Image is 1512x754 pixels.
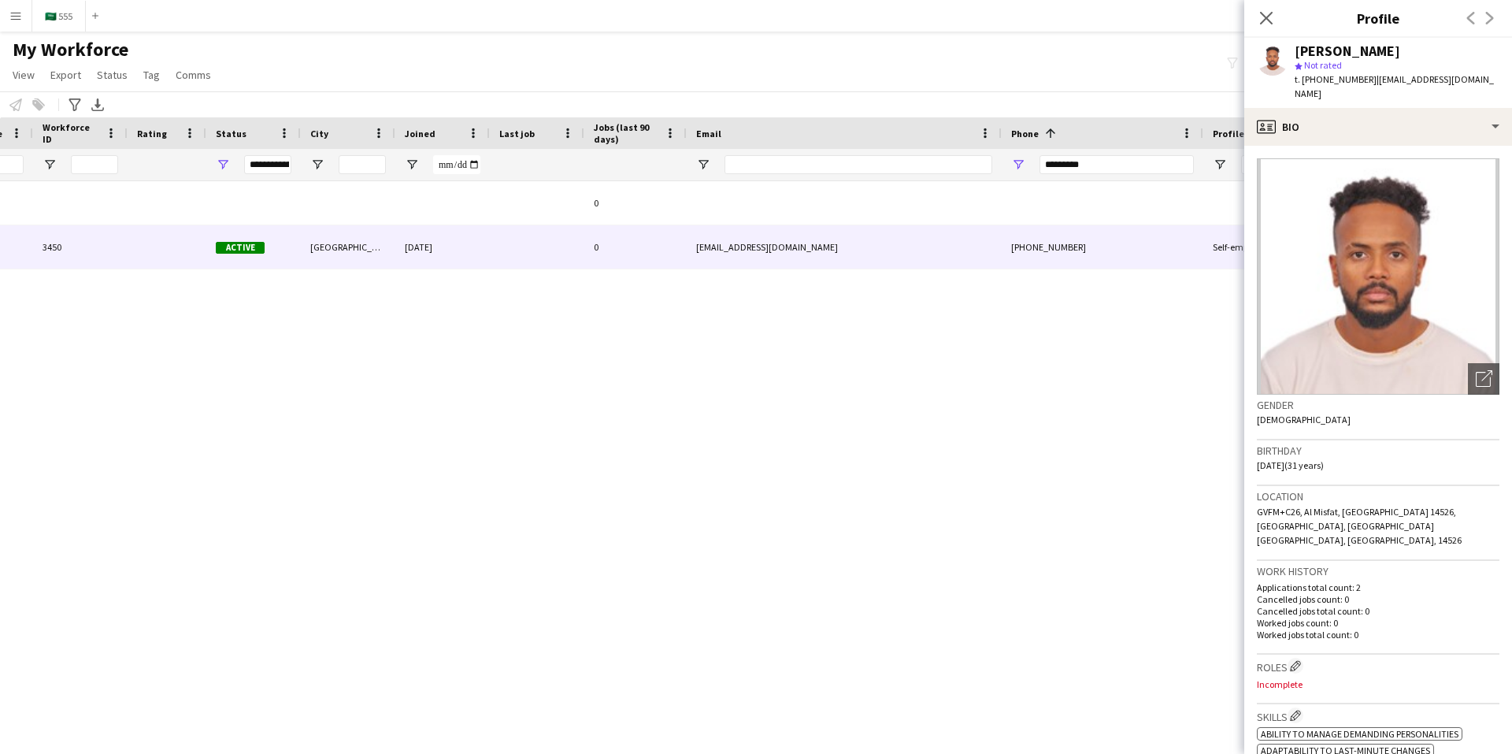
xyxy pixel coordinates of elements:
[1011,128,1039,139] span: Phone
[1257,158,1499,395] img: Crew avatar or photo
[13,38,128,61] span: My Workforce
[137,65,166,85] a: Tag
[310,158,324,172] button: Open Filter Menu
[405,158,419,172] button: Open Filter Menu
[1011,158,1025,172] button: Open Filter Menu
[301,225,395,269] div: [GEOGRAPHIC_DATA]
[1257,506,1462,546] span: GVFM+C26, Al Misfat, [GEOGRAPHIC_DATA] 14526, [GEOGRAPHIC_DATA], [GEOGRAPHIC_DATA] [GEOGRAPHIC_DA...
[1241,155,1295,174] input: Profile Filter Input
[687,225,1002,269] div: [EMAIL_ADDRESS][DOMAIN_NAME]
[1257,678,1499,690] p: Incomplete
[1257,414,1351,425] span: [DEMOGRAPHIC_DATA]
[13,68,35,82] span: View
[1257,708,1499,724] h3: Skills
[724,155,992,174] input: Email Filter Input
[433,155,480,174] input: Joined Filter Input
[97,68,128,82] span: Status
[6,65,41,85] a: View
[1257,593,1499,605] p: Cancelled jobs count: 0
[1213,128,1244,139] span: Profile
[584,225,687,269] div: 0
[137,128,167,139] span: Rating
[310,128,328,139] span: City
[594,121,658,145] span: Jobs (last 90 days)
[1261,728,1458,740] span: Ability to manage demanding personalities
[169,65,217,85] a: Comms
[1213,158,1227,172] button: Open Filter Menu
[65,95,84,114] app-action-btn: Advanced filters
[584,181,687,225] div: 0
[1295,73,1377,85] span: t. [PHONE_NUMBER]
[44,65,87,85] a: Export
[1257,658,1499,674] h3: Roles
[43,158,57,172] button: Open Filter Menu
[1257,617,1499,629] p: Worked jobs count: 0
[1468,363,1499,395] div: Open photos pop-in
[1257,629,1499,641] p: Worked jobs total count: 0
[216,128,246,139] span: Status
[143,68,160,82] span: Tag
[88,95,107,114] app-action-btn: Export XLSX
[1257,444,1499,458] h3: Birthday
[1039,155,1194,174] input: Phone Filter Input
[405,128,435,139] span: Joined
[1304,59,1342,71] span: Not rated
[32,1,86,32] button: 🇸🇦 555
[33,225,128,269] div: 3450
[1244,8,1512,28] h3: Profile
[1257,489,1499,503] h3: Location
[499,128,535,139] span: Last job
[216,158,230,172] button: Open Filter Menu
[1257,581,1499,593] p: Applications total count: 2
[91,65,134,85] a: Status
[1257,459,1324,471] span: [DATE] (31 years)
[1257,564,1499,578] h3: Work history
[71,155,118,174] input: Workforce ID Filter Input
[696,158,710,172] button: Open Filter Menu
[1295,44,1400,58] div: [PERSON_NAME]
[1203,225,1304,269] div: Self-employed Crew
[1257,398,1499,412] h3: Gender
[216,242,265,254] span: Active
[50,68,81,82] span: Export
[43,121,99,145] span: Workforce ID
[1257,605,1499,617] p: Cancelled jobs total count: 0
[395,225,490,269] div: [DATE]
[176,68,211,82] span: Comms
[696,128,721,139] span: Email
[1244,108,1512,146] div: Bio
[1295,73,1494,99] span: | [EMAIL_ADDRESS][DOMAIN_NAME]
[1002,225,1203,269] div: [PHONE_NUMBER]
[339,155,386,174] input: City Filter Input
